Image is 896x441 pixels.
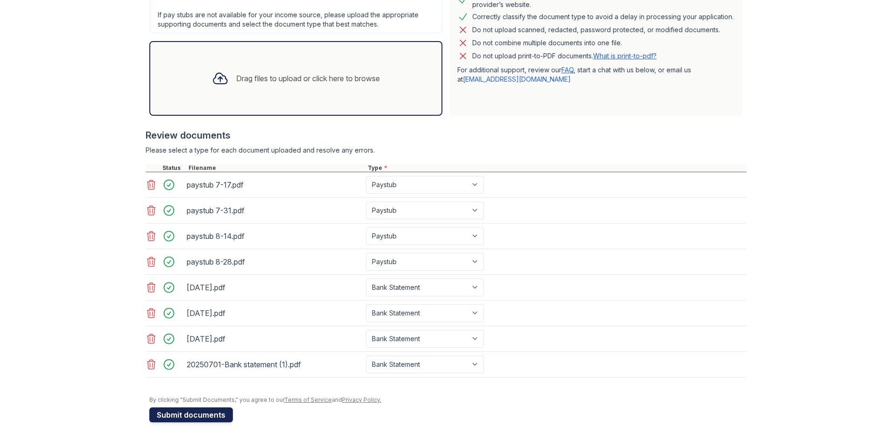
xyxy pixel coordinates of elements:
div: paystub 7-31.pdf [187,203,362,218]
div: Correctly classify the document type to avoid a delay in processing your application. [472,11,734,22]
div: Filename [187,164,366,172]
div: 20250701-Bank statement (1).pdf [187,357,362,372]
div: Please select a type for each document uploaded and resolve any errors. [146,146,747,155]
div: Do not upload scanned, redacted, password protected, or modified documents. [472,24,720,35]
div: By clicking "Submit Documents," you agree to our and [149,396,747,404]
a: Terms of Service [284,396,332,403]
div: paystub 8-14.pdf [187,229,362,244]
p: Do not upload print-to-PDF documents. [472,51,657,61]
a: Privacy Policy. [342,396,381,403]
button: Submit documents [149,407,233,422]
p: For additional support, review our , start a chat with us below, or email us at [457,65,735,84]
div: paystub 8-28.pdf [187,254,362,269]
a: What is print-to-pdf? [593,52,657,60]
div: [DATE].pdf [187,331,362,346]
div: Status [161,164,187,172]
div: Review documents [146,129,747,142]
a: [EMAIL_ADDRESS][DOMAIN_NAME] [463,75,571,83]
div: Type [366,164,747,172]
div: [DATE].pdf [187,306,362,321]
div: Do not combine multiple documents into one file. [472,37,622,49]
a: FAQ [561,66,574,74]
div: Drag files to upload or click here to browse [236,73,380,84]
div: paystub 7-17.pdf [187,177,362,192]
div: [DATE].pdf [187,280,362,295]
